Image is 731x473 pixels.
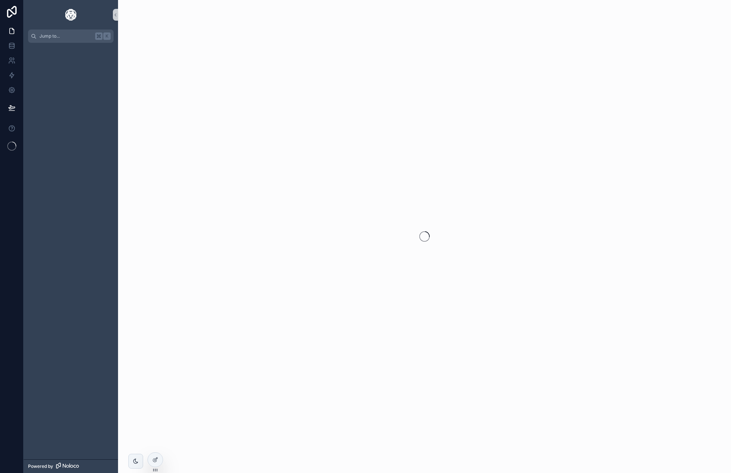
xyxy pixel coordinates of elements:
[39,33,92,39] span: Jump to...
[28,30,114,43] button: Jump to...K
[28,463,53,469] span: Powered by
[65,9,76,21] img: App logo
[104,33,110,39] span: K
[24,459,118,473] a: Powered by
[24,43,118,56] div: scrollable content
